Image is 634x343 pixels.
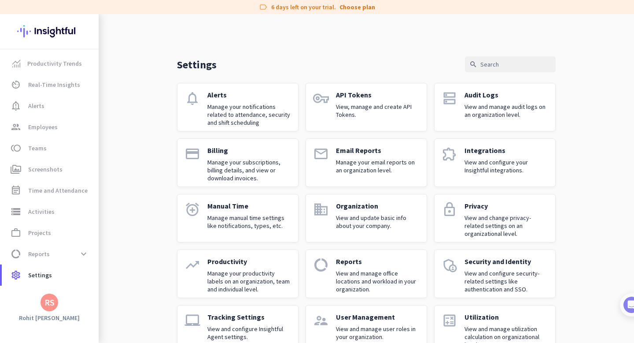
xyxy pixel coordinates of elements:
[11,206,21,217] i: storage
[28,164,63,175] span: Screenshots
[465,56,556,72] input: Search
[11,164,21,175] i: perm_media
[184,313,200,328] i: laptop_mac
[313,146,329,162] i: email
[11,101,21,111] i: notification_important
[464,103,548,119] p: View and manage audit logs on an organization level.
[17,14,81,48] img: Insightful logo
[306,138,427,187] a: emailEmail ReportsManage your email reports on an organization level.
[442,257,457,273] i: admin_panel_settings
[28,206,55,217] span: Activities
[184,90,200,106] i: notifications
[28,249,50,259] span: Reports
[464,214,548,238] p: View and change privacy-related settings on an organizational level.
[27,58,82,69] span: Productivity Trends
[339,3,375,11] a: Choose plan
[11,270,21,280] i: settings
[442,90,457,106] i: dns
[207,201,291,210] p: Manual Time
[336,214,420,230] p: View and update basic info about your company.
[11,227,21,238] i: work_outline
[184,146,200,162] i: payment
[76,246,92,262] button: expand_more
[464,201,548,210] p: Privacy
[207,214,291,230] p: Manage manual time settings like notifications, types, etc.
[2,95,99,116] a: notification_importantAlerts
[28,122,58,132] span: Employees
[464,90,548,99] p: Audit Logs
[313,90,329,106] i: vpn_key
[12,60,20,67] img: menu-item
[306,194,427,242] a: domainOrganizationView and update basic info about your company.
[442,201,457,217] i: lock
[464,158,548,174] p: View and configure your Insightful integrations.
[336,103,420,119] p: View, manage and create API Tokens.
[177,138,299,187] a: paymentBillingManage your subscriptions, billing details, and view or download invoices.
[336,313,420,321] p: User Management
[207,146,291,155] p: Billing
[336,269,420,293] p: View and manage office locations and workload in your organization.
[207,90,291,99] p: Alerts
[2,53,99,74] a: menu-itemProductivity Trends
[11,79,21,90] i: av_timer
[336,325,420,341] p: View and manage user roles in your organization.
[2,138,99,159] a: tollTeams
[11,122,21,132] i: group
[184,257,200,273] i: trending_up
[464,257,548,266] p: Security and Identity
[2,201,99,222] a: storageActivities
[28,270,52,280] span: Settings
[2,74,99,95] a: av_timerReal-Time Insights
[177,250,299,298] a: trending_upProductivityManage your productivity labels on an organization, team and individual le...
[2,243,99,265] a: data_usageReportsexpand_more
[177,58,217,71] p: Settings
[2,265,99,286] a: settingsSettings
[336,257,420,266] p: Reports
[28,227,51,238] span: Projects
[2,159,99,180] a: perm_mediaScreenshots
[434,83,556,131] a: dnsAudit LogsView and manage audit logs on an organization level.
[313,201,329,217] i: domain
[207,103,291,127] p: Manage your notifications related to attendance, security and shift scheduling
[336,90,420,99] p: API Tokens
[28,143,47,153] span: Teams
[336,158,420,174] p: Manage your email reports on an organization level.
[442,146,457,162] i: extension
[177,194,299,242] a: alarm_addManual TimeManage manual time settings like notifications, types, etc.
[313,313,329,328] i: supervisor_account
[464,146,548,155] p: Integrations
[2,222,99,243] a: work_outlineProjects
[259,3,268,11] i: label
[442,313,457,328] i: calculate
[469,60,477,68] i: search
[11,185,21,196] i: event_note
[28,185,88,196] span: Time and Attendance
[336,146,420,155] p: Email Reports
[44,298,55,307] div: RS
[434,138,556,187] a: extensionIntegrationsView and configure your Insightful integrations.
[11,143,21,153] i: toll
[313,257,329,273] i: data_usage
[306,250,427,298] a: data_usageReportsView and manage office locations and workload in your organization.
[434,250,556,298] a: admin_panel_settingsSecurity and IdentityView and configure security-related settings like authen...
[207,158,291,182] p: Manage your subscriptions, billing details, and view or download invoices.
[2,116,99,138] a: groupEmployees
[207,257,291,266] p: Productivity
[28,79,80,90] span: Real-Time Insights
[207,325,291,341] p: View and configure Insightful Agent settings.
[28,101,44,111] span: Alerts
[464,313,548,321] p: Utilization
[11,249,21,259] i: data_usage
[184,201,200,217] i: alarm_add
[306,83,427,131] a: vpn_keyAPI TokensView, manage and create API Tokens.
[2,180,99,201] a: event_noteTime and Attendance
[464,269,548,293] p: View and configure security-related settings like authentication and SSO.
[177,83,299,131] a: notificationsAlertsManage your notifications related to attendance, security and shift scheduling
[207,269,291,293] p: Manage your productivity labels on an organization, team and individual level.
[207,313,291,321] p: Tracking Settings
[434,194,556,242] a: lockPrivacyView and change privacy-related settings on an organizational level.
[336,201,420,210] p: Organization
